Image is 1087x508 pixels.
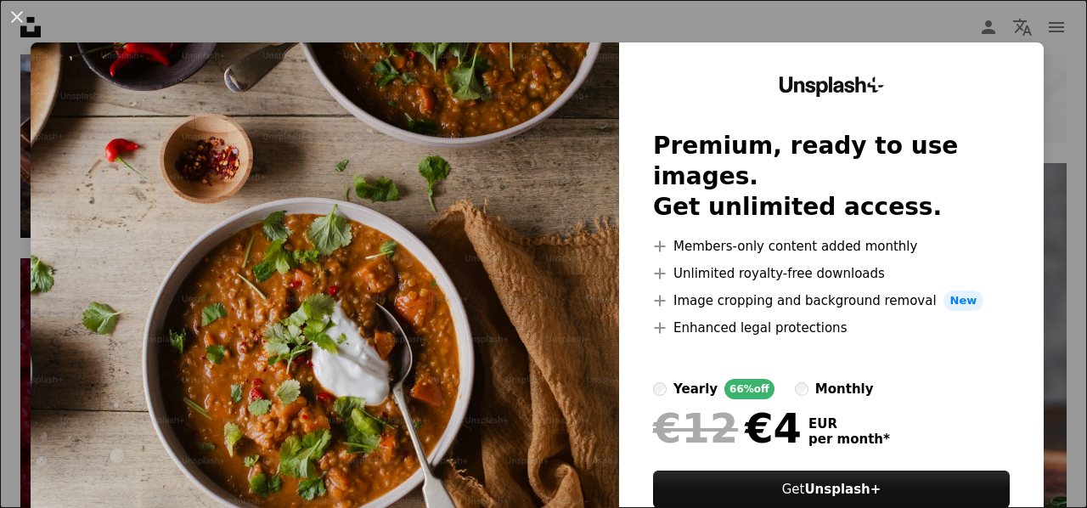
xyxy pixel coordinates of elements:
[808,416,890,432] span: EUR
[808,432,890,447] span: per month *
[653,406,738,450] span: €12
[815,379,874,399] div: monthly
[653,382,667,396] input: yearly66%off
[724,379,774,399] div: 66% off
[653,318,1010,338] li: Enhanced legal protections
[653,263,1010,284] li: Unlimited royalty-free downloads
[804,482,881,497] strong: Unsplash+
[653,291,1010,311] li: Image cropping and background removal
[653,406,802,450] div: €4
[653,471,1010,508] button: GetUnsplash+
[943,291,984,311] span: New
[795,382,808,396] input: monthly
[673,379,718,399] div: yearly
[653,236,1010,257] li: Members-only content added monthly
[653,131,1010,223] h2: Premium, ready to use images. Get unlimited access.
